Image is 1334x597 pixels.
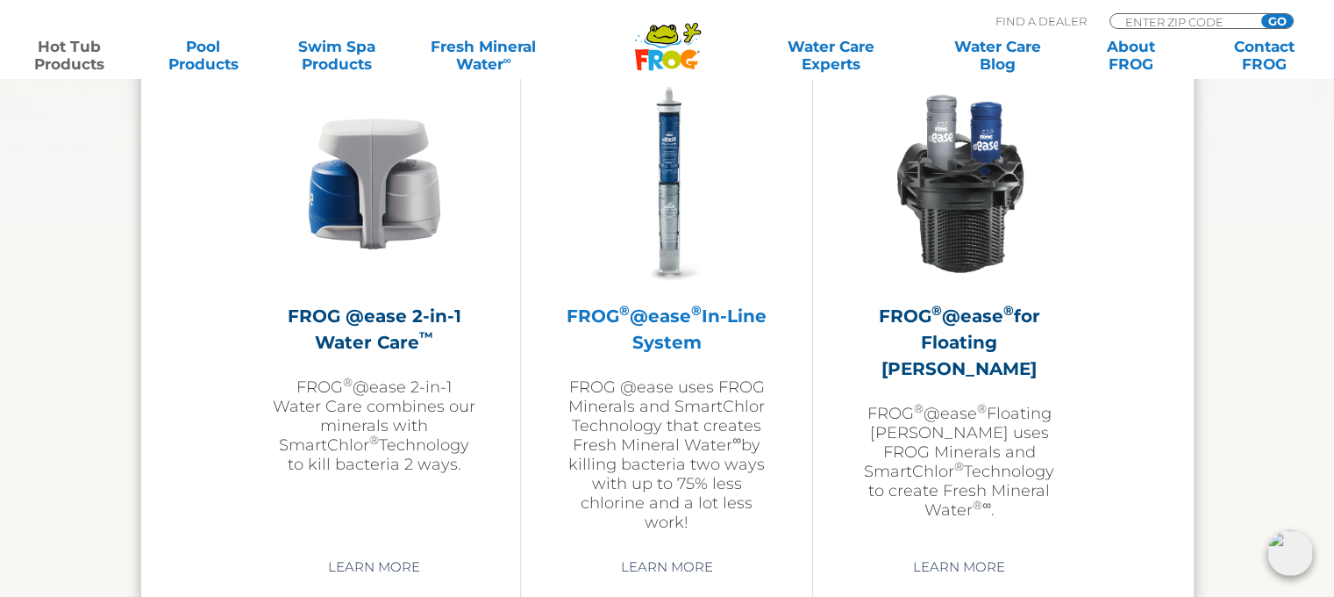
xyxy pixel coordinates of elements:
a: FROG®@ease®for Floating [PERSON_NAME]FROG®@ease®Floating [PERSON_NAME] uses FROG Minerals and Sma... [857,82,1061,538]
sup: ™ [419,328,433,345]
a: ContactFROG [1213,38,1316,73]
h2: FROG @ease 2-in-1 Water Care [273,303,476,356]
a: Learn More [308,551,440,583]
sup: ∞ [732,433,741,447]
a: AboutFROG [1079,38,1182,73]
sup: ∞ [982,498,991,512]
sup: ® [691,302,702,319]
sup: ® [914,401,924,415]
img: openIcon [1267,530,1313,576]
sup: ∞ [503,54,510,67]
a: Fresh MineralWater∞ [418,38,548,73]
sup: ® [343,375,353,389]
h2: FROG @ease for Floating [PERSON_NAME] [857,303,1061,382]
a: Water CareExperts [746,38,916,73]
p: FROG @ease Floating [PERSON_NAME] uses FROG Minerals and SmartChlor Technology to create Fresh Mi... [857,404,1061,520]
input: GO [1261,14,1293,28]
sup: ® [1003,302,1014,319]
sup: ® [931,302,942,319]
a: Swim SpaProducts [285,38,389,73]
a: Learn More [600,551,732,583]
p: FROG @ease 2-in-1 Water Care combines our minerals with SmartChlor Technology to kill bacteria 2 ... [273,378,476,474]
img: inline-system-300x300.png [565,82,768,285]
sup: ® [369,433,379,447]
h2: FROG @ease In-Line System [565,303,768,356]
a: Learn More [893,551,1025,583]
img: InLineWeir_Front_High_inserting-v2-300x300.png [858,82,1061,285]
p: Find A Dealer [995,13,1087,29]
sup: ® [619,302,630,319]
sup: ® [954,459,964,473]
sup: ® [977,401,987,415]
a: Water CareBlog [945,38,1049,73]
a: PoolProducts [151,38,254,73]
img: @ease-2-in-1-Holder-v2-300x300.png [273,82,476,285]
a: FROG @ease 2-in-1 Water Care™FROG®@ease 2-in-1 Water Care combines our minerals with SmartChlor®T... [273,82,476,538]
p: FROG @ease uses FROG Minerals and SmartChlor Technology that creates Fresh Mineral Water by killi... [565,378,768,532]
sup: ® [973,498,982,512]
a: Hot TubProducts [18,38,121,73]
a: FROG®@ease®In-Line SystemFROG @ease uses FROG Minerals and SmartChlor Technology that creates Fre... [565,82,768,538]
input: Zip Code Form [1124,14,1242,29]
